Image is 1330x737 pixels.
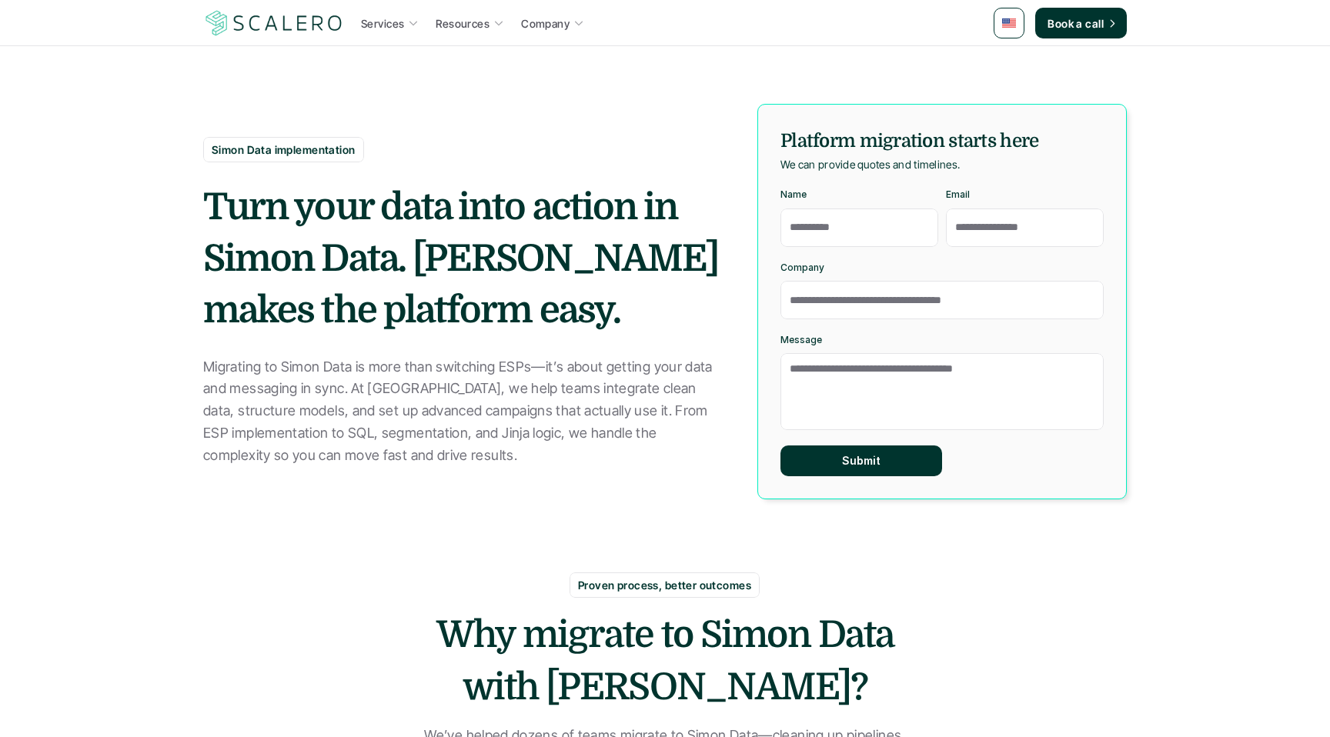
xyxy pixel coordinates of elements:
[1048,15,1104,32] p: Book a call
[578,577,751,593] p: Proven process, better outcomes
[780,335,822,345] p: Message
[780,353,1104,430] textarea: Message
[780,208,938,247] input: Name
[780,127,1104,155] h5: Platform migration starts here
[434,609,896,712] h2: Why migrate to Simon Data with [PERSON_NAME]?
[780,189,807,200] p: Name
[521,15,570,32] p: Company
[203,8,345,38] img: Scalero company logo
[780,445,942,476] button: Submit
[780,155,960,174] p: We can provide quotes and timelines.
[946,208,1104,247] input: Email
[203,9,345,37] a: Scalero company logo
[203,356,723,467] p: Migrating to Simon Data is more than switching ESPs—it’s about getting your data and messaging in...
[203,186,725,332] strong: Turn your data into action in Simon Data. [PERSON_NAME] makes the platform easy.
[436,15,490,32] p: Resources
[361,15,404,32] p: Services
[780,262,824,273] p: Company
[1035,8,1127,38] a: Book a call
[946,189,970,200] p: Email
[780,281,1104,319] input: Company
[842,455,881,468] p: Submit
[212,142,356,158] p: Simon Data implementation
